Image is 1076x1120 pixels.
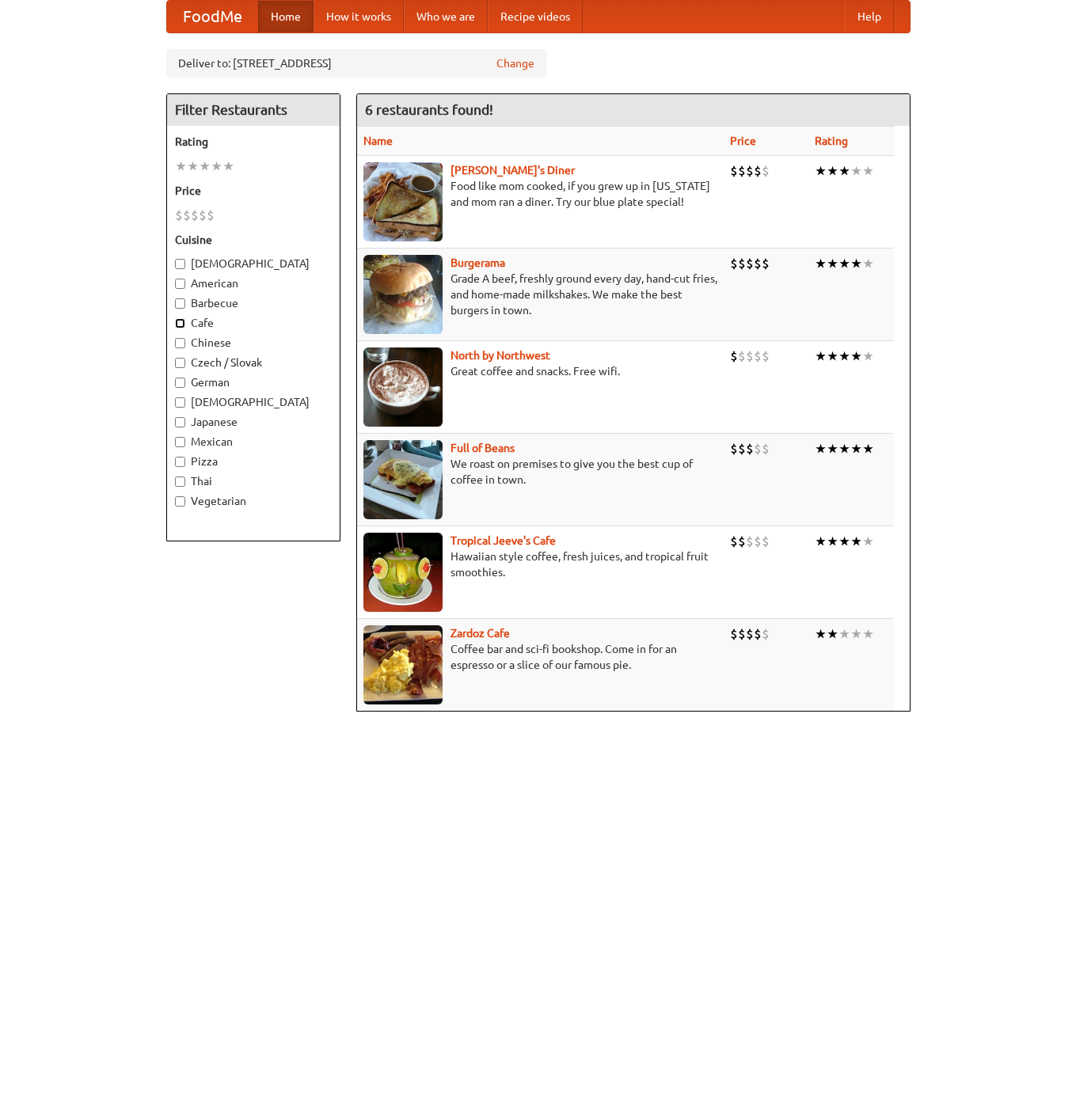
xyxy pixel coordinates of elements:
[175,256,332,271] label: [DEMOGRAPHIC_DATA]
[827,533,838,550] li: ★
[175,315,332,331] label: Cafe
[167,1,258,32] a: FoodMe
[175,417,185,427] input: Japanese
[754,347,762,365] li: $
[746,162,754,180] li: $
[451,349,550,362] b: North by Northwest
[175,298,185,309] input: Barbecue
[363,625,443,704] img: zardoz.jpg
[850,440,862,457] li: ★
[451,627,510,640] a: Zardoz Cafe
[862,255,874,272] li: ★
[175,378,185,388] input: German
[187,158,199,175] li: ★
[488,1,583,32] a: Recipe videos
[838,347,850,365] li: ★
[175,355,332,370] label: Czech / Slovak
[862,533,874,550] li: ★
[850,162,862,180] li: ★
[222,158,234,175] li: ★
[738,255,746,272] li: $
[746,625,754,643] li: $
[730,533,738,550] li: $
[762,440,770,457] li: $
[827,625,838,643] li: ★
[730,135,756,147] a: Price
[175,493,332,509] label: Vegetarian
[258,1,314,32] a: Home
[738,347,746,365] li: $
[746,347,754,365] li: $
[738,625,746,643] li: $
[175,207,183,224] li: $
[175,295,332,311] label: Barbecue
[211,158,222,175] li: ★
[850,625,862,643] li: ★
[183,207,191,224] li: $
[175,473,332,489] label: Thai
[207,207,215,224] li: $
[404,1,488,32] a: Who we are
[827,255,838,272] li: ★
[838,625,850,643] li: ★
[451,164,575,177] a: [PERSON_NAME]'s Diner
[738,162,746,180] li: $
[175,232,332,248] h5: Cuisine
[730,255,738,272] li: $
[175,158,187,175] li: ★
[175,318,185,328] input: Cafe
[850,347,862,365] li: ★
[363,533,443,612] img: jeeves.jpg
[738,533,746,550] li: $
[175,454,332,469] label: Pizza
[363,347,443,427] img: north.jpg
[175,279,185,289] input: American
[175,496,185,507] input: Vegetarian
[762,255,770,272] li: $
[175,397,185,408] input: [DEMOGRAPHIC_DATA]
[815,533,827,550] li: ★
[175,476,185,487] input: Thai
[365,102,493,117] ng-pluralize: 6 restaurants found!
[451,442,515,454] a: Full of Beans
[451,256,505,269] a: Burgerama
[815,440,827,457] li: ★
[363,641,717,673] p: Coffee bar and sci-fi bookshop. Come in for an espresso or a slice of our famous pie.
[363,440,443,519] img: beans.jpg
[451,534,556,547] a: Tropical Jeeve's Cafe
[827,347,838,365] li: ★
[815,625,827,643] li: ★
[838,162,850,180] li: ★
[845,1,894,32] a: Help
[363,135,393,147] a: Name
[175,358,185,368] input: Czech / Slovak
[815,347,827,365] li: ★
[762,533,770,550] li: $
[862,625,874,643] li: ★
[850,533,862,550] li: ★
[746,533,754,550] li: $
[762,162,770,180] li: $
[815,255,827,272] li: ★
[314,1,404,32] a: How it works
[199,207,207,224] li: $
[175,437,185,447] input: Mexican
[175,338,185,348] input: Chinese
[762,625,770,643] li: $
[175,183,332,199] h5: Price
[862,347,874,365] li: ★
[167,94,340,126] h4: Filter Restaurants
[815,162,827,180] li: ★
[191,207,199,224] li: $
[862,440,874,457] li: ★
[175,414,332,430] label: Japanese
[754,625,762,643] li: $
[175,335,332,351] label: Chinese
[838,533,850,550] li: ★
[363,549,717,580] p: Hawaiian style coffee, fresh juices, and tropical fruit smoothies.
[166,49,546,78] div: Deliver to: [STREET_ADDRESS]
